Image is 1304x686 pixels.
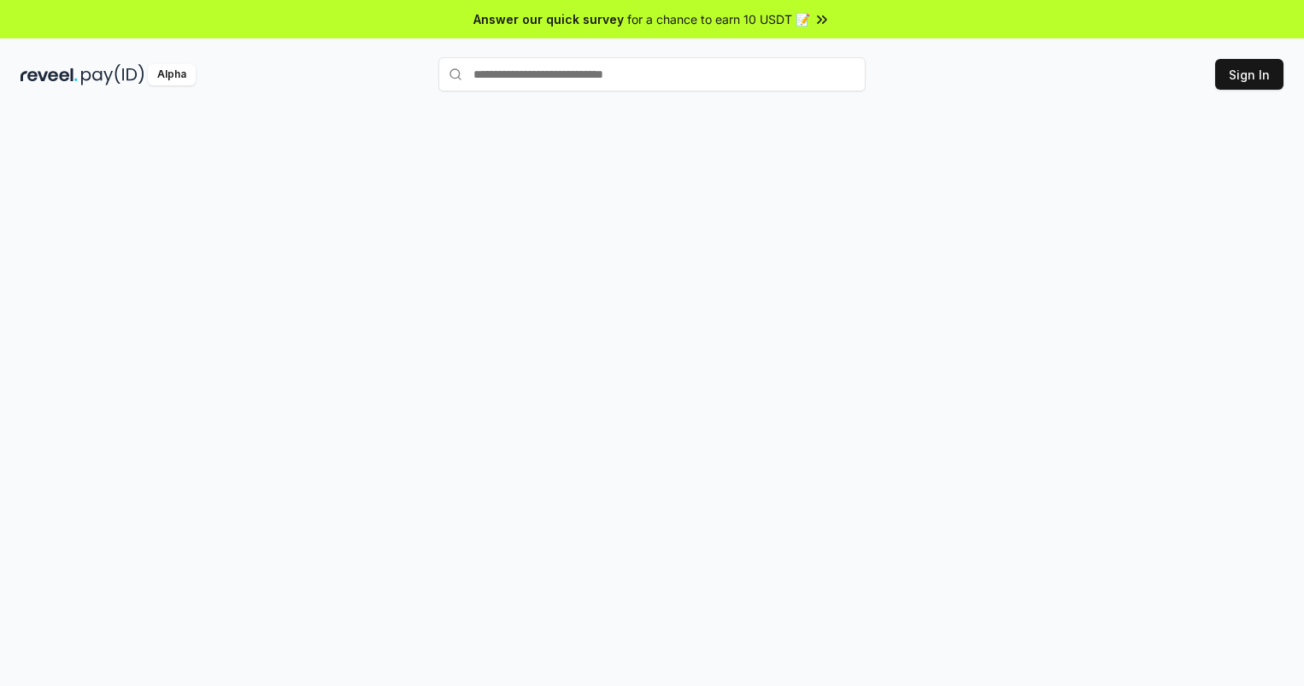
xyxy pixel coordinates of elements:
div: Alpha [148,64,196,85]
button: Sign In [1215,59,1283,90]
img: reveel_dark [21,64,78,85]
img: pay_id [81,64,144,85]
span: for a chance to earn 10 USDT 📝 [627,10,810,28]
span: Answer our quick survey [473,10,624,28]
